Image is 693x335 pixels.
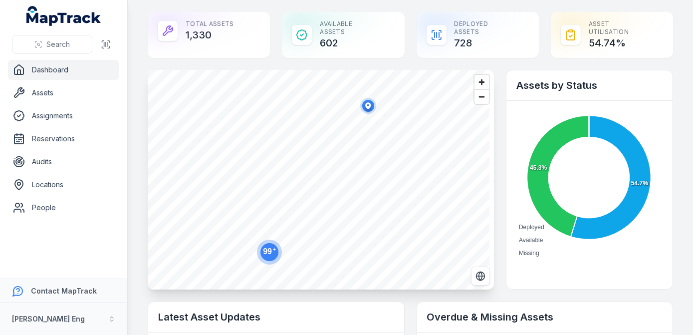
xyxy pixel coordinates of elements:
a: Assignments [8,106,119,126]
a: MapTrack [26,6,101,26]
span: Deployed [519,224,544,231]
tspan: + [273,247,276,252]
button: Zoom out [474,89,489,104]
strong: Contact MapTrack [31,287,97,295]
button: Switch to Satellite View [471,267,490,286]
strong: [PERSON_NAME] Eng [12,315,85,323]
span: Missing [519,250,539,257]
span: Available [519,237,543,244]
h2: Assets by Status [516,78,663,92]
a: Dashboard [8,60,119,80]
a: Assets [8,83,119,103]
button: Zoom in [474,75,489,89]
button: Search [12,35,92,54]
text: 99 [263,247,276,256]
h2: Overdue & Missing Assets [427,310,663,324]
a: Locations [8,175,119,195]
canvas: Map [148,70,489,290]
span: Search [46,39,70,49]
a: Reservations [8,129,119,149]
h2: Latest Asset Updates [158,310,394,324]
a: Audits [8,152,119,172]
a: People [8,198,119,218]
